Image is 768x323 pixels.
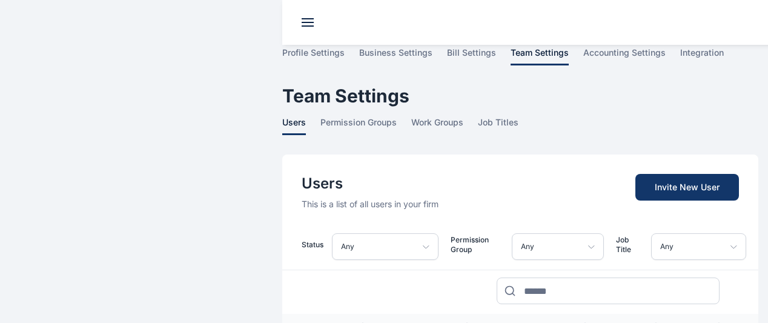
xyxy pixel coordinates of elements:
[583,47,666,65] span: accounting settings
[341,239,354,254] p: Any
[282,116,320,135] a: users
[583,47,680,65] a: accounting settings
[282,116,306,135] span: users
[447,47,511,65] a: bill settings
[635,174,739,201] a: Invite New User
[511,47,583,65] a: team settings
[320,116,397,135] span: permission groups
[282,85,758,107] h1: Team Settings
[478,116,518,135] span: job titles
[411,116,478,135] a: work groups
[359,47,432,65] span: business settings
[282,47,345,65] span: profile settings
[447,47,496,65] span: bill settings
[680,47,724,65] span: integration
[511,47,569,65] span: team settings
[680,47,738,65] a: integration
[478,116,533,135] a: job titles
[616,235,643,255] p: Job Title
[521,239,534,254] p: Any
[320,116,411,135] a: permission groups
[302,198,439,210] p: This is a list of all users in your firm
[302,240,323,250] p: Status
[302,174,439,193] h2: Users
[411,116,463,135] span: work groups
[660,239,674,254] p: Any
[451,235,503,255] p: Permission Group
[359,47,447,65] a: business settings
[282,47,359,65] a: profile settings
